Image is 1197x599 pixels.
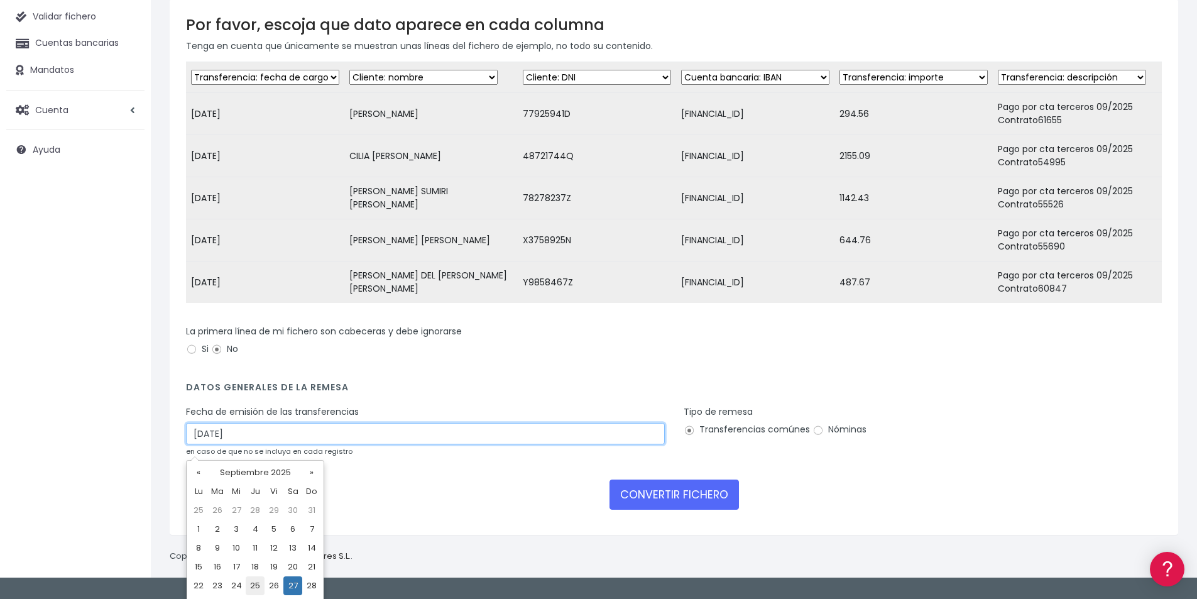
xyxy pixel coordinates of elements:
td: 77925941D [518,93,676,135]
th: « [189,463,208,482]
td: 3 [227,520,246,539]
h4: Datos generales de la remesa [186,382,1162,399]
td: [DATE] [186,177,344,219]
td: [FINANCIAL_ID] [676,219,834,261]
td: 29 [265,501,283,520]
a: Problemas habituales [13,179,239,198]
td: 6 [283,520,302,539]
td: 21 [302,558,321,576]
td: Pago por cta terceros 09/2025 Contrato61655 [993,93,1162,135]
td: 20 [283,558,302,576]
button: Contáctanos [13,336,239,358]
td: 26 [265,576,283,595]
a: Validar fichero [6,4,145,30]
th: » [302,463,321,482]
td: [DATE] [186,219,344,261]
td: [FINANCIAL_ID] [676,135,834,177]
td: [PERSON_NAME] [344,93,518,135]
p: Tenga en cuenta que únicamente se muestran unas líneas del fichero de ejemplo, no todo su contenido. [186,39,1162,53]
td: 644.76 [834,219,993,261]
td: 23 [208,576,227,595]
td: 22 [189,576,208,595]
td: [PERSON_NAME] SUMIRI [PERSON_NAME] [344,177,518,219]
label: La primera línea de mi fichero son cabeceras y debe ignorarse [186,325,462,338]
a: General [13,270,239,289]
div: Convertir ficheros [13,139,239,151]
td: Pago por cta terceros 09/2025 Contrato60847 [993,261,1162,304]
td: 19 [265,558,283,576]
small: en caso de que no se incluya en cada registro [186,446,353,456]
td: 294.56 [834,93,993,135]
label: Si [186,343,209,356]
td: [PERSON_NAME] [PERSON_NAME] [344,219,518,261]
label: Fecha de emisión de las transferencias [186,405,359,419]
span: Cuenta [35,103,68,116]
td: 11 [246,539,265,558]
td: 25 [189,501,208,520]
td: 28 [302,576,321,595]
td: 2155.09 [834,135,993,177]
td: 25 [246,576,265,595]
td: 2 [208,520,227,539]
th: Ju [246,482,265,501]
td: [FINANCIAL_ID] [676,93,834,135]
a: Videotutoriales [13,198,239,217]
td: [DATE] [186,135,344,177]
td: [DATE] [186,261,344,304]
a: Cuentas bancarias [6,30,145,57]
th: Mi [227,482,246,501]
td: 4 [246,520,265,539]
th: Lu [189,482,208,501]
td: [DATE] [186,93,344,135]
td: 9 [208,539,227,558]
td: 17 [227,558,246,576]
td: X3758925N [518,219,676,261]
td: [PERSON_NAME] DEL [PERSON_NAME] [PERSON_NAME] [344,261,518,304]
h3: Por favor, escoja que dato aparece en cada columna [186,16,1162,34]
a: Mandatos [6,57,145,84]
label: No [211,343,238,356]
td: Pago por cta terceros 09/2025 Contrato55690 [993,219,1162,261]
td: 18 [246,558,265,576]
a: API [13,321,239,341]
th: Septiembre 2025 [208,463,302,482]
td: 13 [283,539,302,558]
td: 5 [265,520,283,539]
td: 14 [302,539,321,558]
td: 26 [208,501,227,520]
td: 78278237Z [518,177,676,219]
label: Nóminas [812,423,866,436]
th: Do [302,482,321,501]
td: 16 [208,558,227,576]
p: Copyright © 2025 . [170,550,353,563]
a: Ayuda [6,136,145,163]
td: Pago por cta terceros 09/2025 Contrato54995 [993,135,1162,177]
td: Y9858467Z [518,261,676,304]
th: Sa [283,482,302,501]
td: 10 [227,539,246,558]
td: 24 [227,576,246,595]
td: 15 [189,558,208,576]
td: [FINANCIAL_ID] [676,177,834,219]
th: Ma [208,482,227,501]
td: 1 [189,520,208,539]
td: 30 [283,501,302,520]
div: Facturación [13,250,239,261]
th: Vi [265,482,283,501]
td: 7 [302,520,321,539]
a: Formatos [13,159,239,179]
button: CONVERTIR FICHERO [609,480,739,510]
a: Información general [13,107,239,126]
td: CILIA [PERSON_NAME] [344,135,518,177]
td: 487.67 [834,261,993,304]
a: Cuenta [6,97,145,123]
td: 48721744Q [518,135,676,177]
td: 27 [227,501,246,520]
td: [FINANCIAL_ID] [676,261,834,304]
td: 31 [302,501,321,520]
td: 1142.43 [834,177,993,219]
a: POWERED BY ENCHANT [173,362,242,374]
td: 27 [283,576,302,595]
td: 28 [246,501,265,520]
label: Transferencias comúnes [684,423,810,436]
